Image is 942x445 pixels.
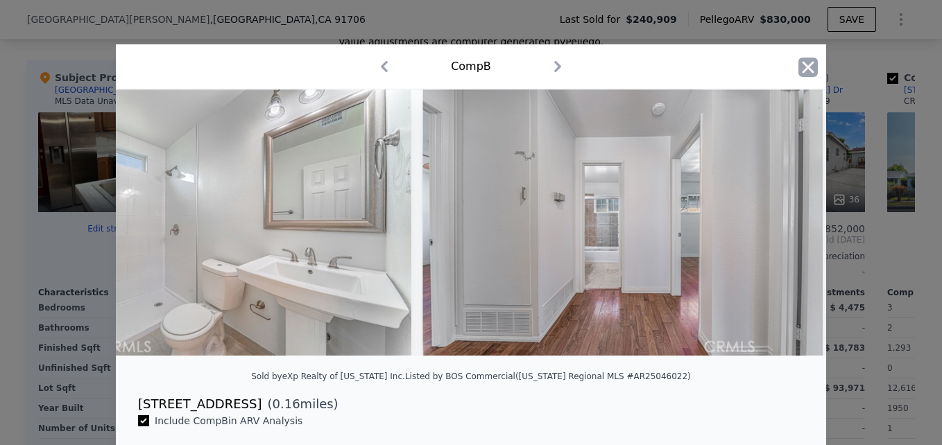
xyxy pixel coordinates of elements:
span: ( miles) [262,394,338,414]
div: Comp B [451,58,491,75]
span: Include Comp B in ARV Analysis [149,415,308,426]
div: [STREET_ADDRESS] [138,394,262,414]
img: Property Img [422,89,823,356]
div: Listed by BOS Commercial ([US_STATE] Regional MLS #AR25046022) [405,372,691,381]
img: Property Img [12,89,412,356]
span: 0.16 [273,396,300,411]
div: Sold by eXp Realty of [US_STATE] Inc . [251,372,405,381]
